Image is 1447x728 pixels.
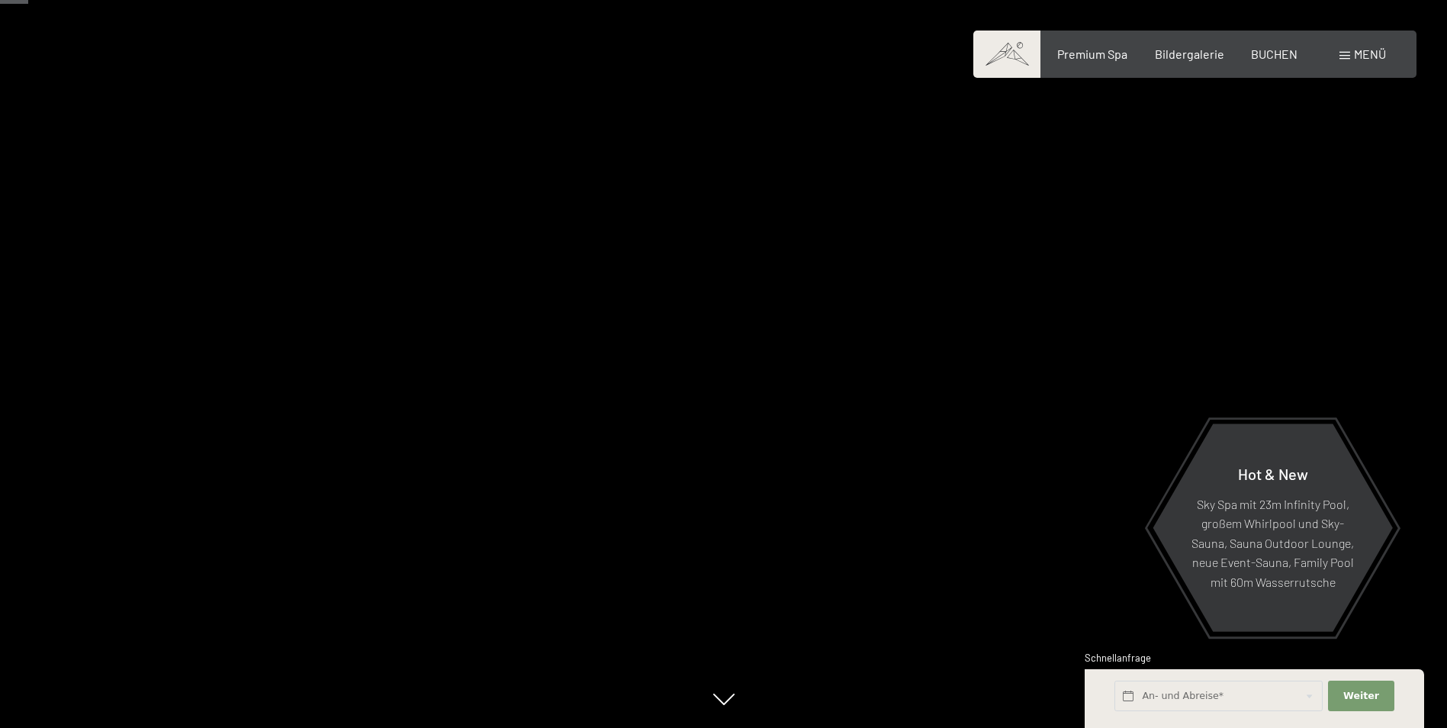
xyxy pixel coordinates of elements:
[1328,681,1394,712] button: Weiter
[1152,423,1394,633] a: Hot & New Sky Spa mit 23m Infinity Pool, großem Whirlpool und Sky-Sauna, Sauna Outdoor Lounge, ne...
[1085,652,1151,664] span: Schnellanfrage
[1354,47,1386,61] span: Menü
[1343,689,1379,703] span: Weiter
[1057,47,1127,61] a: Premium Spa
[1155,47,1224,61] a: Bildergalerie
[1238,464,1308,482] span: Hot & New
[1251,47,1297,61] a: BUCHEN
[1190,494,1355,591] p: Sky Spa mit 23m Infinity Pool, großem Whirlpool und Sky-Sauna, Sauna Outdoor Lounge, neue Event-S...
